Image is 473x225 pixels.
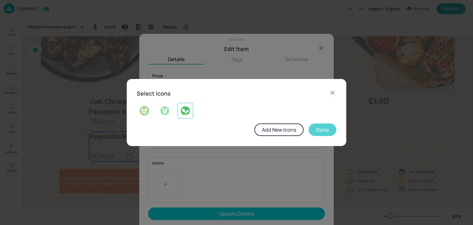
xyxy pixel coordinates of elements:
img: 2024-10-03-1727970648829uf38m7mcjv.svg [160,106,170,116]
img: 2024-10-03-1727972378032ykpqif6954s.svg [140,106,149,116]
h6: Select Icons [137,89,171,98]
button: Add New Icons [254,123,304,136]
button: Done [309,123,336,136]
img: 2024-10-03-17279706324850as04tic4azt.svg [180,106,190,116]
